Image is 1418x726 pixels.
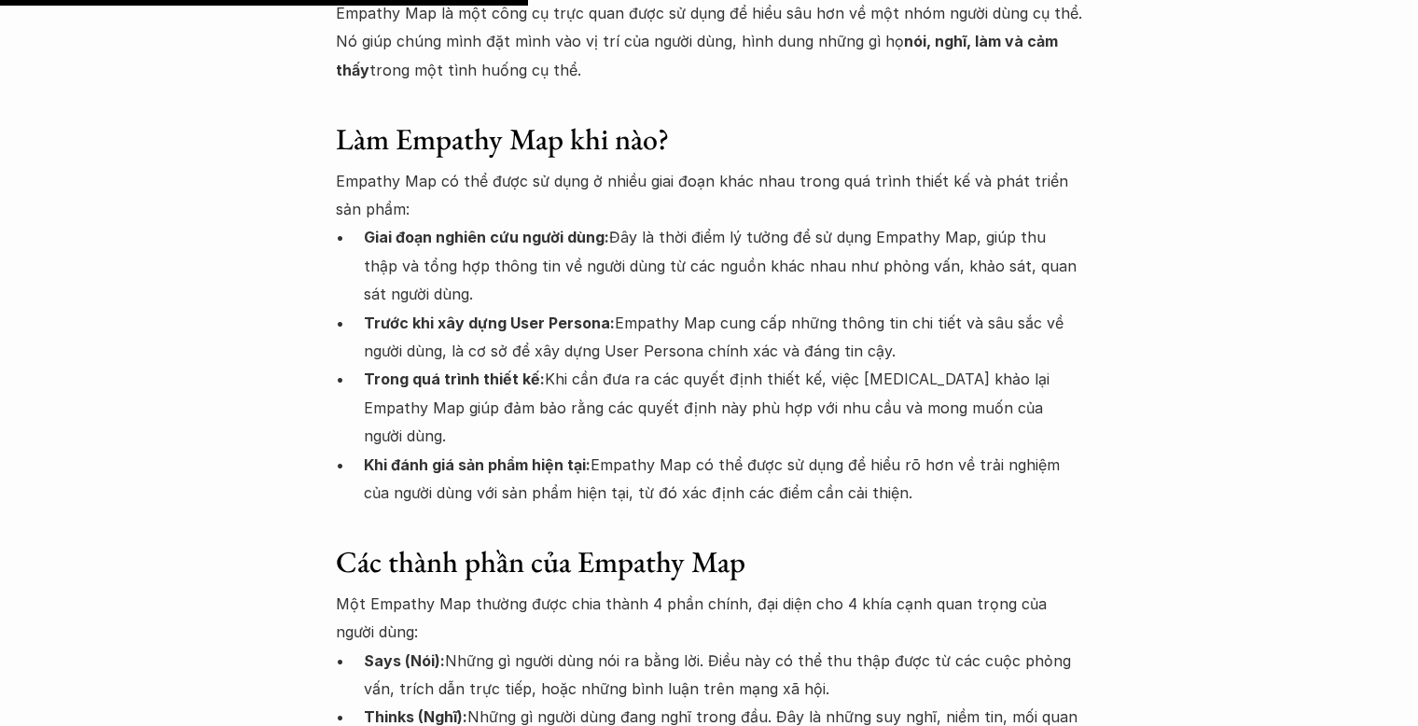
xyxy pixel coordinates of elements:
[336,32,1062,78] strong: nói, nghĩ, làm và cảm thấy
[364,451,1082,508] p: Empathy Map có thể được sử dụng để hiểu rõ hơn về trải nghiệm của người dùng với sản phẩm hiện tạ...
[364,223,1082,308] p: Đây là thời điểm lý tưởng để sử dụng Empathy Map, giúp thu thập và tổng hợp thông tin về người dù...
[364,314,615,332] strong: Trước khi xây dựng User Persona:
[336,121,1082,157] h3: Làm Empathy Map khi nào?
[364,647,1082,704] p: Những gì người dùng nói ra bằng lời. Điều này có thể thu thập được từ các cuộc phỏng vấn, trích d...
[364,651,445,670] strong: Says (Nói):
[364,370,545,388] strong: Trong quá trình thiết kế:
[336,544,1082,579] h3: Các thành phần của Empathy Map
[364,707,467,726] strong: Thinks (Nghĩ):
[336,590,1082,647] p: Một Empathy Map thường được chia thành 4 phần chính, đại diện cho 4 khía cạnh quan trọng của ngườ...
[364,228,609,246] strong: Giai đoạn nghiên cứu người dùng:
[364,365,1082,450] p: Khi cần đưa ra các quyết định thiết kế, việc [MEDICAL_DATA] khảo lại Empathy Map giúp đảm bảo rằn...
[364,455,591,474] strong: Khi đánh giá sản phẩm hiện tại:
[364,309,1082,366] p: Empathy Map cung cấp những thông tin chi tiết và sâu sắc về người dùng, là cơ sở để xây dựng User...
[336,167,1082,224] p: Empathy Map có thể được sử dụng ở nhiều giai đoạn khác nhau trong quá trình thiết kế và phát triể...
